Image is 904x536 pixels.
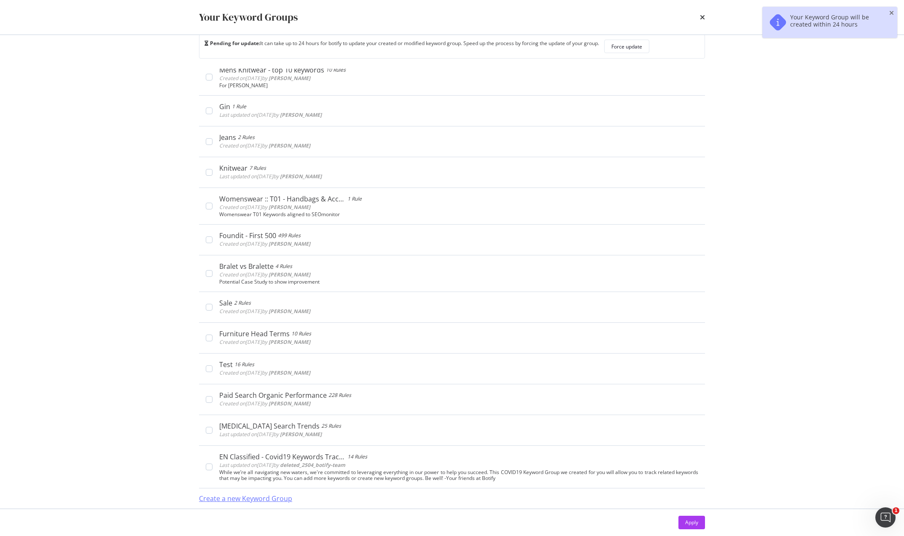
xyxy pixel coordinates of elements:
[219,308,310,315] span: Created on [DATE] by
[204,40,599,53] div: It can take up to 24 hours for botify to update your created or modified keyword group. Speed up ...
[275,262,292,271] div: 4 Rules
[219,111,322,118] span: Last updated on [DATE] by
[219,173,322,180] span: Last updated on [DATE] by
[199,494,292,504] div: Create a new Keyword Group
[611,43,642,50] div: Force update
[347,195,362,203] div: 1 Rule
[790,13,882,31] div: Your Keyword Group will be created within 24 hours
[219,453,346,461] div: EN Classified - Covid19 Keywords Tracking
[269,142,310,149] b: [PERSON_NAME]
[219,271,310,278] span: Created on [DATE] by
[347,453,367,461] div: 14 Rules
[219,204,310,211] span: Created on [DATE] by
[219,83,698,88] div: For [PERSON_NAME]
[280,461,345,469] b: deleted_2504_botify-team
[269,308,310,315] b: [PERSON_NAME]
[291,330,311,338] div: 10 Rules
[219,422,320,430] div: [MEDICAL_DATA] Search Trends
[199,10,298,24] div: Your Keyword Groups
[219,240,310,247] span: Created on [DATE] by
[219,164,248,172] div: Knitwear
[700,10,705,24] div: times
[875,507,896,528] iframe: Intercom live chat
[219,391,327,399] div: Paid Search Organic Performance
[269,240,310,247] b: [PERSON_NAME]
[219,102,230,111] div: Gin
[219,338,310,346] span: Created on [DATE] by
[210,40,260,47] b: Pending for update:
[234,360,254,369] div: 16 Rules
[249,164,266,172] div: 7 Rules
[219,66,324,74] div: Mens Knitwear - top 10 keywords
[219,195,346,203] div: Womenswear :: T01 - Handbags & Access
[234,299,251,307] div: 2 Rules
[219,262,274,271] div: Bralet vs Bralette
[280,173,322,180] b: [PERSON_NAME]
[219,360,233,369] div: Test
[219,212,698,217] div: Womenswear T01 Keywords aligned to SEOmonitor
[219,330,290,338] div: Furniture Head Terms
[232,102,246,111] div: 1 Rule
[278,231,301,240] div: 499 Rules
[219,461,345,469] span: Last updated on [DATE] by
[269,75,310,82] b: [PERSON_NAME]
[685,519,698,526] div: Apply
[219,133,236,142] div: Jeans
[280,431,322,438] b: [PERSON_NAME]
[326,66,346,74] div: 10 Rules
[889,10,894,16] div: close toast
[219,142,310,149] span: Created on [DATE] by
[328,391,351,399] div: 228 Rules
[321,422,341,430] div: 25 Rules
[219,469,698,481] div: While we’re all navigating new waters, we're committed to leveraging everything in our power to h...
[238,133,255,142] div: 2 Rules
[678,516,705,529] button: Apply
[269,271,310,278] b: [PERSON_NAME]
[219,299,232,307] div: Sale
[219,279,698,285] div: Potential Case Study to show improvement
[219,369,310,376] span: Created on [DATE] by
[269,400,310,407] b: [PERSON_NAME]
[219,431,322,438] span: Last updated on [DATE] by
[269,338,310,346] b: [PERSON_NAME]
[604,40,649,53] button: Force update
[219,400,310,407] span: Created on [DATE] by
[199,488,292,509] button: Create a new Keyword Group
[280,111,322,118] b: [PERSON_NAME]
[269,204,310,211] b: [PERSON_NAME]
[893,507,899,514] span: 1
[269,369,310,376] b: [PERSON_NAME]
[219,75,310,82] span: Created on [DATE] by
[219,231,276,240] div: Foundit - First 500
